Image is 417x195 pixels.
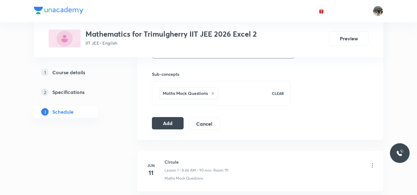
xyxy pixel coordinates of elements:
[373,6,383,16] img: Shrikanth Reddy
[163,90,208,96] h6: Maths Mock Questions
[152,117,184,129] button: Add
[189,118,220,130] button: Cancel
[165,168,211,173] p: Lesson 1 • 8:46 AM • 90 min
[41,69,49,76] p: 1
[41,88,49,96] p: 2
[85,30,257,39] h3: Mathematics for Trimulgherry IIT JEE 2026 Excel 2
[34,7,83,16] a: Company Logo
[211,168,228,173] p: • Room 111
[165,159,228,165] h6: Circule
[145,168,157,177] h4: 11
[329,31,368,46] button: Preview
[152,71,290,77] h6: Sub-concepts
[52,88,85,96] h5: Specifications
[396,149,403,157] img: ttu
[145,163,157,168] h6: Jun
[34,86,117,98] a: 2Specifications
[52,108,73,116] h5: Schedule
[319,8,324,14] img: avatar
[41,108,49,116] p: 3
[165,176,203,181] p: Maths Mock Questions
[34,66,117,79] a: 1Course details
[34,7,83,14] img: Company Logo
[316,6,326,16] button: avatar
[272,91,284,96] p: CLEAR
[49,30,81,47] img: 71DB2CA0-ECBD-40D0-9B6F-F48AE6830ABD_plus.png
[52,69,85,76] h5: Course details
[85,40,257,46] p: IIT JEE • English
